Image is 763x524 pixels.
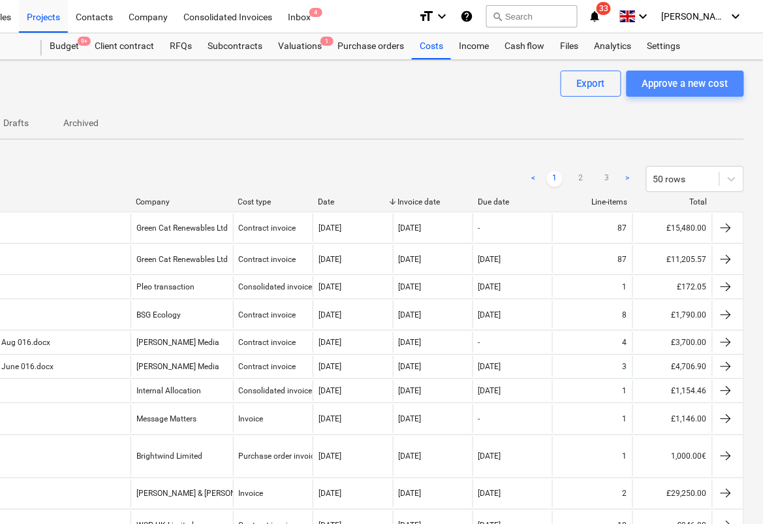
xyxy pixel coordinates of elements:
div: Purchase orders [330,33,412,59]
div: £29,250.00 [632,480,712,508]
div: [DATE] [399,255,422,264]
div: Pleo transaction [136,282,195,291]
div: - [478,414,480,423]
div: Consolidated invoice [239,386,313,395]
div: [DATE] [319,451,341,461]
div: Green Cat Renewables Ltd [136,255,228,264]
i: keyboard_arrow_down [728,8,744,24]
div: Consolidated invoice [239,282,313,291]
div: Company [136,197,228,206]
div: [DATE] [319,282,341,291]
div: 87 [618,255,627,264]
div: [DATE] [319,489,341,498]
div: [DATE] [319,362,341,371]
span: search [492,11,503,22]
div: Approve a new cost [642,75,728,92]
div: [PERSON_NAME] Media [136,338,219,347]
div: 1 [623,414,627,423]
a: Client contract [87,33,162,59]
div: [DATE] [399,223,422,233]
div: [PERSON_NAME] Media [136,362,219,371]
div: 1 [623,282,627,291]
div: £11,205.57 [632,245,712,273]
div: 1 [623,386,627,395]
div: £172.05 [632,276,712,297]
div: BSG Ecology [136,310,181,319]
a: Page 3 [599,171,615,187]
div: [DATE] [319,386,341,395]
div: [DATE] [399,362,422,371]
div: [DATE] [399,451,422,461]
div: [DATE] [319,338,341,347]
a: Costs [412,33,451,59]
div: 8 [623,310,627,319]
div: - [478,338,480,347]
div: Contract invoice [239,338,296,347]
div: Brightwind Limited [136,451,202,461]
div: Date [318,197,388,206]
div: £15,480.00 [632,214,712,242]
i: keyboard_arrow_down [636,8,651,24]
div: [DATE] [399,386,422,395]
div: [DATE] [319,223,341,233]
div: [DATE] [399,338,422,347]
div: [DATE] [399,414,422,423]
div: Green Cat Renewables Ltd [136,223,228,233]
div: Contract invoice [239,255,296,264]
iframe: Chat Widget [698,461,763,524]
div: Contract invoice [239,310,296,319]
button: Export [561,71,621,97]
div: Invoice date [398,197,468,206]
a: Files [553,33,587,59]
div: £3,700.00 [632,332,712,353]
i: notifications [588,8,601,24]
div: [DATE] [478,310,501,319]
a: Previous page [526,171,542,187]
a: Page 1 is your current page [547,171,563,187]
p: Archived [63,116,99,130]
div: 4 [623,338,627,347]
a: RFQs [162,33,200,59]
div: Purchase order invoice [239,451,319,461]
div: Cost type [238,197,308,206]
div: £1,146.00 [632,404,712,433]
a: Subcontracts [200,33,270,59]
a: Income [451,33,497,59]
div: 3 [623,362,627,371]
div: [DATE] [319,310,341,319]
span: 9+ [78,37,91,46]
span: 33 [597,2,611,15]
div: [DATE] [319,414,341,423]
div: [DATE] [478,386,501,395]
div: [DATE] [478,451,501,461]
a: Settings [640,33,689,59]
i: keyboard_arrow_down [434,8,450,24]
div: Total [638,197,708,206]
div: Contract invoice [239,223,296,233]
div: [DATE] [399,310,422,319]
button: Search [486,5,578,27]
div: Invoice [239,489,264,498]
div: 87 [618,223,627,233]
div: 2 [623,489,627,498]
div: £4,706.90 [632,356,712,377]
div: Contract invoice [239,362,296,371]
div: Due date [478,197,548,206]
a: Analytics [587,33,640,59]
div: Message Matters [136,414,196,423]
i: Knowledge base [460,8,473,24]
a: Cash flow [497,33,553,59]
div: [DATE] [399,282,422,291]
i: format_size [418,8,434,24]
div: Budget [42,33,87,59]
div: Internal Allocation [136,386,201,395]
div: Export [577,75,605,92]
